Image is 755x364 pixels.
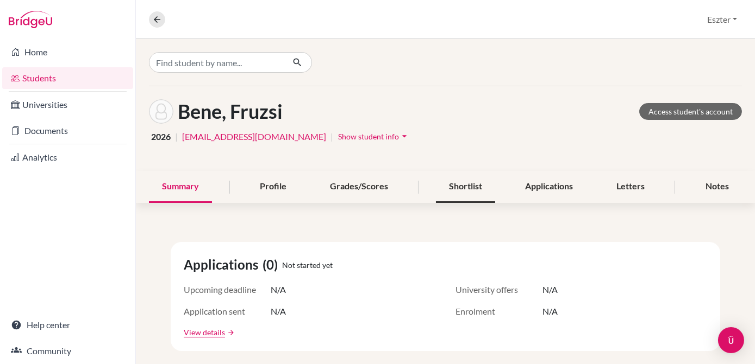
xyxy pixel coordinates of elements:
[149,99,173,124] img: Fruzsi Bene's avatar
[2,340,133,362] a: Community
[282,259,333,271] span: Not started yet
[9,11,52,28] img: Bridge-U
[542,305,558,318] span: N/A
[2,94,133,116] a: Universities
[182,130,326,143] a: [EMAIL_ADDRESS][DOMAIN_NAME]
[603,171,658,203] div: Letters
[2,67,133,89] a: Students
[225,329,235,336] a: arrow_forward
[639,103,742,120] a: Access student's account
[338,128,410,145] button: Show student infoarrow_drop_down
[2,314,133,336] a: Help center
[542,283,558,296] span: N/A
[184,255,263,274] span: Applications
[184,283,271,296] span: Upcoming deadline
[512,171,586,203] div: Applications
[456,305,542,318] span: Enrolment
[184,305,271,318] span: Application sent
[2,146,133,168] a: Analytics
[456,283,542,296] span: University offers
[149,52,284,73] input: Find student by name...
[2,120,133,142] a: Documents
[263,255,282,274] span: (0)
[330,130,333,143] span: |
[184,327,225,338] a: View details
[702,9,742,30] button: Eszter
[338,132,399,141] span: Show student info
[149,171,212,203] div: Summary
[718,327,744,353] div: Open Intercom Messenger
[271,283,286,296] span: N/A
[175,130,178,143] span: |
[271,305,286,318] span: N/A
[247,171,299,203] div: Profile
[692,171,742,203] div: Notes
[399,131,410,142] i: arrow_drop_down
[436,171,495,203] div: Shortlist
[2,41,133,63] a: Home
[151,130,171,143] span: 2026
[178,100,283,123] h1: Bene, Fruzsi
[317,171,401,203] div: Grades/Scores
